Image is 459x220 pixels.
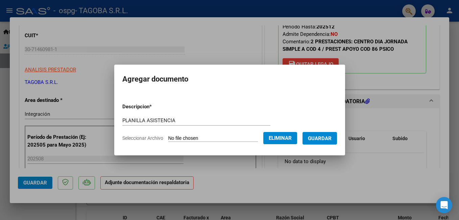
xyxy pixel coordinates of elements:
p: Descripcion [122,103,187,111]
div: Open Intercom Messenger [436,197,452,213]
span: Seleccionar Archivo [122,135,163,141]
h2: Agregar documento [122,73,337,86]
span: Guardar [308,135,332,141]
span: Eliminar [269,135,292,141]
button: Guardar [303,132,337,145]
button: Eliminar [263,132,297,144]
